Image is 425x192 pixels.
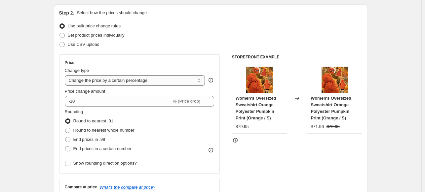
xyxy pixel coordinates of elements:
span: Rounding [65,109,83,114]
span: End prices in .99 [73,137,105,142]
img: b8b789b0-b697-44f6-b4d3-2edae6f7a640_80x.jpg [246,67,273,93]
span: % (Price drop) [173,99,200,104]
span: End prices in a certain number [73,146,132,151]
span: Change type [65,68,89,73]
span: Round to nearest .01 [73,118,113,123]
div: help [208,77,214,83]
h3: Compare at price [65,184,97,190]
div: $79.95 [236,123,249,130]
h2: Step 2. [59,10,74,16]
span: Show rounding direction options? [73,161,137,166]
strike: $79.95 [327,123,340,130]
span: Women's Oversized Sweatshirt Orange Polyester Pumpkin Print (Orange / S) [236,96,276,120]
h3: Price [65,60,74,65]
span: Use bulk price change rules [68,23,121,28]
span: Use CSV upload [68,42,99,47]
input: -15 [65,96,172,107]
span: Women's Oversized Sweatshirt Orange Polyester Pumpkin Print (Orange / S) [311,96,351,120]
span: Round to nearest whole number [73,128,135,133]
span: Price change amount [65,89,105,94]
div: $71.96 [311,123,324,130]
button: What's the compare at price? [100,185,156,190]
img: b8b789b0-b697-44f6-b4d3-2edae6f7a640_80x.jpg [322,67,348,93]
h6: STOREFRONT EXAMPLE [232,54,363,60]
p: Select how the prices should change [77,10,147,16]
span: Set product prices individually [68,33,125,38]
